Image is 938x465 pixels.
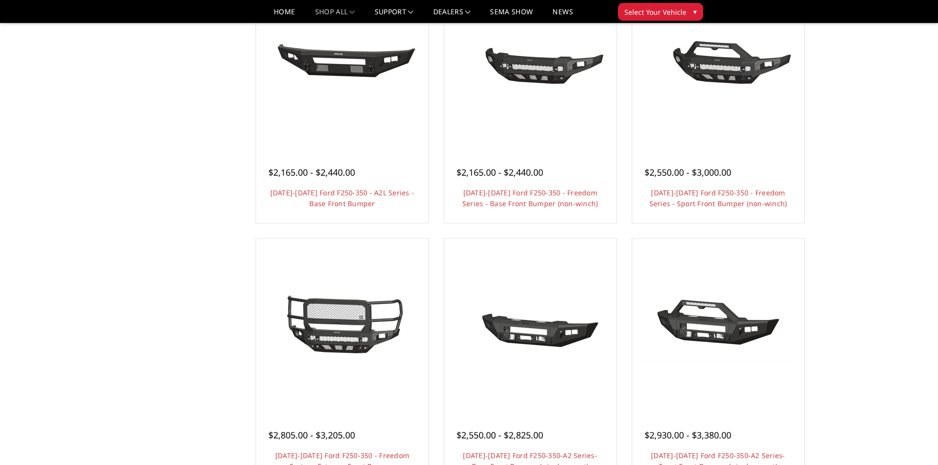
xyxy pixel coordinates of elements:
[645,429,731,441] span: $2,930.00 - $3,380.00
[274,8,295,23] a: Home
[375,8,414,23] a: Support
[447,241,614,408] a: 2023-2025 Ford F250-350-A2 Series-Base Front Bumper (winch mount) 2023-2025 Ford F250-350-A2 Seri...
[639,26,797,99] img: 2023-2025 Ford F250-350 - Freedom Series - Sport Front Bumper (non-winch)
[456,429,543,441] span: $2,550.00 - $2,825.00
[433,8,471,23] a: Dealers
[552,8,573,23] a: News
[259,241,426,408] a: 2023-2025 Ford F250-350 - Freedom Series - Extreme Front Bumper 2023-2025 Ford F250-350 - Freedom...
[490,8,533,23] a: SEMA Show
[624,7,686,17] span: Select Your Vehicle
[263,26,421,98] img: 2023-2025 Ford F250-350 - A2L Series - Base Front Bumper
[268,166,355,178] span: $2,165.00 - $2,440.00
[645,166,731,178] span: $2,550.00 - $3,000.00
[462,188,598,208] a: [DATE]-[DATE] Ford F250-350 - Freedom Series - Base Front Bumper (non-winch)
[456,166,543,178] span: $2,165.00 - $2,440.00
[635,241,802,408] a: 2023-2025 Ford F250-350-A2 Series-Sport Front Bumper (winch mount) 2023-2025 Ford F250-350-A2 Ser...
[270,188,415,208] a: [DATE]-[DATE] Ford F250-350 - A2L Series - Base Front Bumper
[649,188,787,208] a: [DATE]-[DATE] Ford F250-350 - Freedom Series - Sport Front Bumper (non-winch)
[268,429,355,441] span: $2,805.00 - $3,205.00
[693,6,697,17] span: ▾
[315,8,355,23] a: shop all
[618,3,703,21] button: Select Your Vehicle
